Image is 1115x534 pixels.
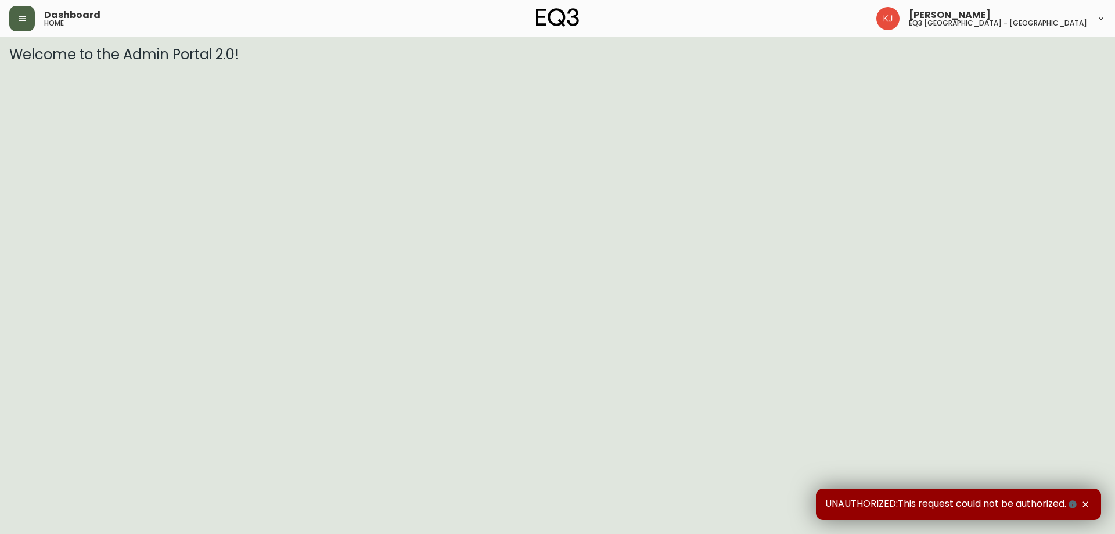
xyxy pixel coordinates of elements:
[44,20,64,27] h5: home
[909,10,991,20] span: [PERSON_NAME]
[876,7,900,30] img: 24a625d34e264d2520941288c4a55f8e
[909,20,1087,27] h5: eq3 [GEOGRAPHIC_DATA] - [GEOGRAPHIC_DATA]
[44,10,100,20] span: Dashboard
[536,8,579,27] img: logo
[9,46,1106,63] h3: Welcome to the Admin Portal 2.0!
[825,498,1079,511] span: UNAUTHORIZED:This request could not be authorized.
